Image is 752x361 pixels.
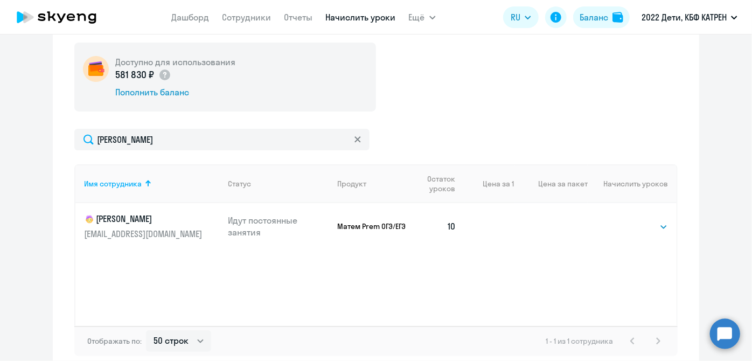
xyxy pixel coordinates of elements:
p: [PERSON_NAME] [84,213,205,226]
p: 581 830 ₽ [115,68,171,82]
a: Начислить уроки [326,12,396,23]
img: child [84,214,95,225]
span: Остаток уроков [419,174,455,193]
button: 2022 Дети, КБФ КАТРЕН [636,4,743,30]
a: Сотрудники [222,12,271,23]
img: balance [612,12,623,23]
div: Баланс [580,11,608,24]
td: 10 [410,203,465,249]
button: RU [503,6,539,28]
div: Остаток уроков [419,174,465,193]
span: Ещё [409,11,425,24]
h5: Доступно для использования [115,56,235,68]
div: Продукт [337,179,410,189]
p: [EMAIL_ADDRESS][DOMAIN_NAME] [84,228,205,240]
a: child[PERSON_NAME][EMAIL_ADDRESS][DOMAIN_NAME] [84,213,219,240]
div: Имя сотрудника [84,179,142,189]
span: 1 - 1 из 1 сотрудника [546,336,613,346]
a: Дашборд [172,12,210,23]
div: Имя сотрудника [84,179,219,189]
p: 2022 Дети, КБФ КАТРЕН [642,11,727,24]
div: Статус [228,179,329,189]
th: Цена за 1 [465,164,514,203]
a: Отчеты [284,12,313,23]
div: Статус [228,179,251,189]
button: Ещё [409,6,436,28]
input: Поиск по имени, email, продукту или статусу [74,129,370,150]
th: Начислить уроков [588,164,677,203]
p: Идут постоянные занятия [228,214,329,238]
button: Балансbalance [573,6,630,28]
img: wallet-circle.png [83,56,109,82]
th: Цена за пакет [514,164,588,203]
p: Матем Prem ОГЭ/ЕГЭ [337,221,410,231]
span: Отображать по: [87,336,142,346]
div: Пополнить баланс [115,86,235,98]
span: RU [511,11,520,24]
div: Продукт [337,179,366,189]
